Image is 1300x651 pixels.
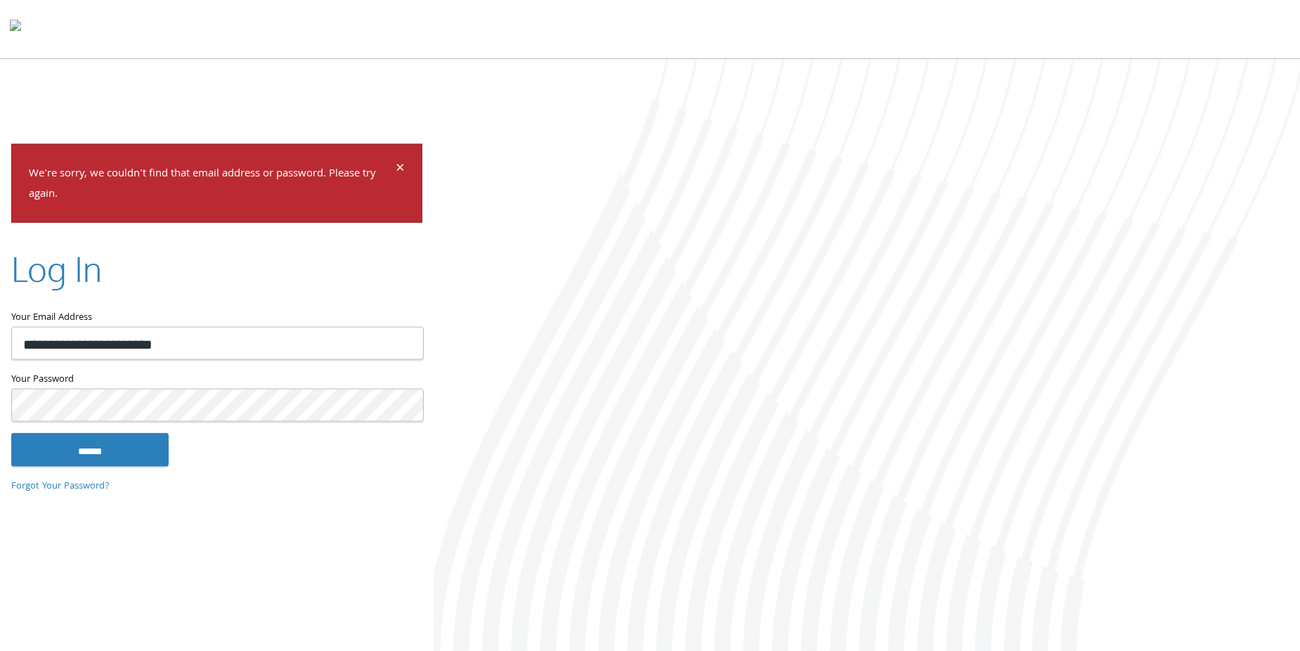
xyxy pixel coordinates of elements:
[11,370,422,388] label: Your Password
[396,156,405,183] span: ×
[396,397,412,413] keeper-lock: Open Keeper Popup
[396,335,412,352] keeper-lock: Open Keeper Popup
[10,15,21,43] img: todyl-logo-dark.svg
[11,479,110,494] a: Forgot Your Password?
[29,165,394,205] p: We're sorry, we couldn't find that email address or password. Please try again.
[11,245,102,292] h2: Log In
[396,162,405,179] button: Dismiss alert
